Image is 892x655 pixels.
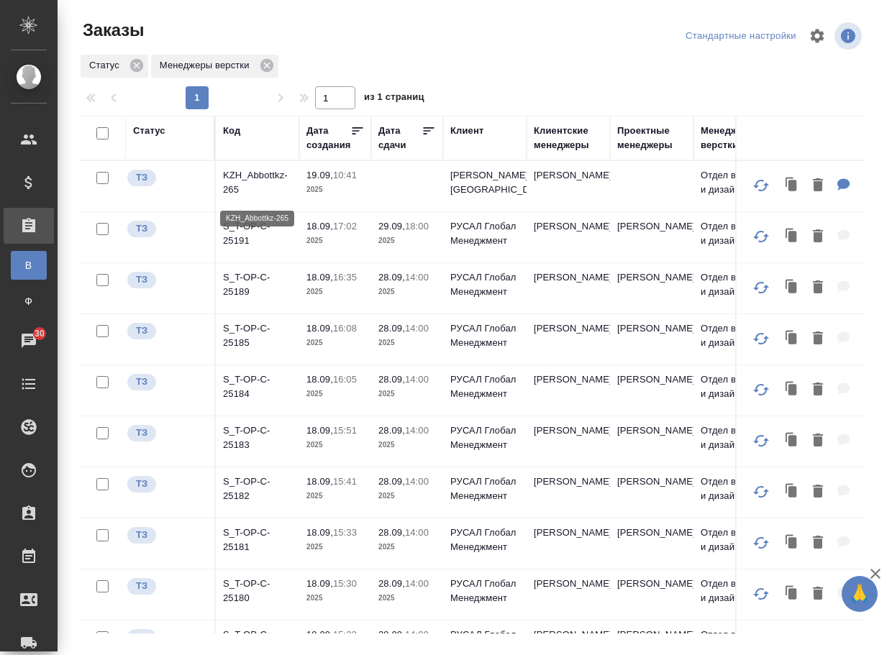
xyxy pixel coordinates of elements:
p: 2025 [378,591,436,605]
p: Отдел верстки и дизайна [701,168,770,197]
button: Удалить [806,426,830,456]
button: Клонировать [778,528,806,558]
button: Удалить [806,171,830,201]
p: 15:51 [333,425,357,436]
td: [PERSON_NAME] [527,314,610,365]
td: [PERSON_NAME] [527,212,610,262]
p: ТЗ [136,426,147,440]
p: 14:00 [405,374,429,385]
p: РУСАЛ Глобал Менеджмент [450,423,519,452]
p: 18.09, [306,425,333,436]
a: В [11,251,47,280]
div: Выставляет КМ при отправке заказа на расчет верстке (для тикета) или для уточнения сроков на прои... [126,321,207,341]
p: 28.09, [378,578,405,589]
td: [PERSON_NAME] [527,467,610,518]
p: РУСАЛ Глобал Менеджмент [450,475,519,503]
span: В [18,258,40,272]
td: [PERSON_NAME] [610,416,693,467]
td: [PERSON_NAME] [527,263,610,313]
p: 18.09, [306,374,333,385]
button: Клонировать [778,273,806,303]
p: 2025 [378,540,436,554]
p: 14:00 [405,527,429,538]
td: [PERSON_NAME] [527,518,610,569]
p: [PERSON_NAME] [GEOGRAPHIC_DATA] [450,168,519,197]
p: 2025 [378,234,436,248]
span: 30 [26,326,53,341]
p: 28.09, [378,629,405,640]
p: 28.09, [378,272,405,283]
p: 2025 [306,540,364,554]
p: 18.09, [306,272,333,283]
button: Обновить [744,475,778,509]
p: 2025 [378,438,436,452]
td: [PERSON_NAME] [527,569,610,620]
span: Ф [18,294,40,308]
div: Выставляет КМ при отправке заказа на расчет верстке (для тикета) или для уточнения сроков на прои... [126,219,207,239]
p: 2025 [306,489,364,503]
a: 30 [4,323,54,359]
button: Обновить [744,372,778,407]
p: 10:41 [333,170,357,180]
p: 18:00 [405,221,429,232]
div: Выставляет КМ при отправке заказа на расчет верстке (для тикета) или для уточнения сроков на прои... [126,423,207,443]
button: Удалить [806,580,830,609]
button: Удалить [806,324,830,354]
div: Дата сдачи [378,124,422,152]
p: Отдел верстки и дизайна [701,219,770,248]
p: 2025 [378,336,436,350]
button: Обновить [744,321,778,356]
div: Выставляет КМ при отправке заказа на расчет верстке (для тикета) или для уточнения сроков на прои... [126,168,207,188]
p: Отдел верстки и дизайна [701,423,770,452]
p: 28.09, [378,425,405,436]
div: Выставляет КМ при отправке заказа на расчет верстке (для тикета) или для уточнения сроков на прои... [126,628,207,647]
button: Удалить [806,528,830,558]
td: [PERSON_NAME] [610,314,693,365]
p: ТЗ [136,375,147,389]
p: 2025 [306,285,364,299]
button: Клонировать [778,426,806,456]
p: 18.09, [306,527,333,538]
p: Отдел верстки и дизайна [701,270,770,299]
button: Удалить [806,273,830,303]
button: Клонировать [778,222,806,252]
span: Посмотреть информацию [834,22,865,50]
button: Клонировать [778,171,806,201]
p: 15:30 [333,578,357,589]
td: [PERSON_NAME] [527,161,610,211]
div: Менеджеры верстки [701,124,770,152]
div: Код [223,124,240,138]
p: 28.09, [378,323,405,334]
td: [PERSON_NAME] [527,365,610,416]
p: ТЗ [136,324,147,338]
p: Отдел верстки и дизайна [701,526,770,554]
p: Отдел верстки и дизайна [701,475,770,503]
td: [PERSON_NAME] [610,365,693,416]
p: 28.09, [378,527,405,538]
p: 16:08 [333,323,357,334]
p: 14:00 [405,272,429,283]
p: Отдел верстки и дизайна [701,577,770,605]
button: Обновить [744,423,778,458]
div: Дата создания [306,124,350,152]
p: 15:23 [333,629,357,640]
p: S_T-OP-C-25191 [223,219,292,248]
p: 18.09, [306,323,333,334]
div: Статус [133,124,165,138]
span: из 1 страниц [364,88,424,109]
p: 18.09, [306,578,333,589]
p: 2025 [306,591,364,605]
p: 17:02 [333,221,357,232]
button: 🙏 [842,576,878,612]
p: Менеджеры верстки [160,58,255,73]
a: Ф [11,287,47,316]
p: 14:00 [405,476,429,487]
button: Обновить [744,526,778,560]
p: 2025 [378,387,436,401]
p: 14:00 [405,578,429,589]
span: Заказы [79,19,144,42]
p: 18.09, [306,476,333,487]
button: Клонировать [778,375,806,405]
div: split button [682,25,800,47]
p: 16:35 [333,272,357,283]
